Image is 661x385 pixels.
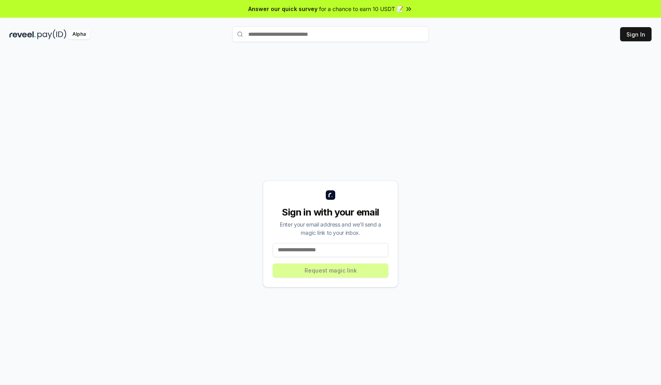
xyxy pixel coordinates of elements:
[273,220,388,237] div: Enter your email address and we’ll send a magic link to your inbox.
[248,5,318,13] span: Answer our quick survey
[319,5,403,13] span: for a chance to earn 10 USDT 📝
[68,29,90,39] div: Alpha
[326,190,335,200] img: logo_small
[273,206,388,219] div: Sign in with your email
[620,27,652,41] button: Sign In
[9,29,36,39] img: reveel_dark
[37,29,66,39] img: pay_id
